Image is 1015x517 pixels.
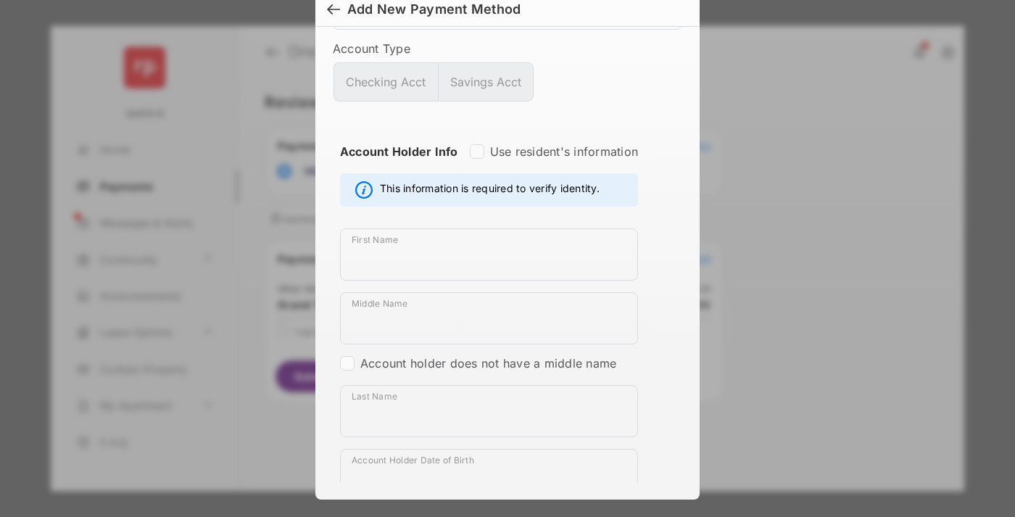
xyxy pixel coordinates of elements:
strong: Account Holder Info [340,144,458,185]
label: Use resident's information [490,144,638,159]
button: Checking Acct [333,62,438,102]
button: Savings Acct [438,62,534,102]
label: Account Type [333,41,682,56]
span: This information is required to verify identity. [380,181,600,199]
label: Account holder does not have a middle name [360,356,616,371]
div: Add New Payment Method [347,1,521,17]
